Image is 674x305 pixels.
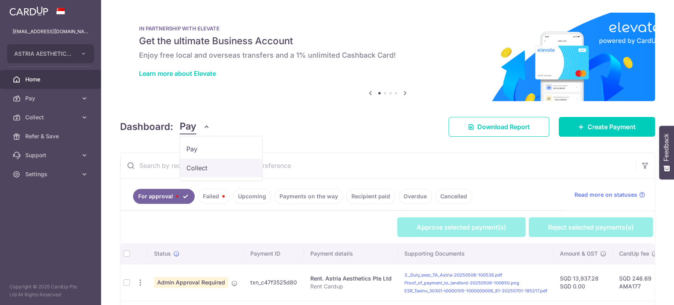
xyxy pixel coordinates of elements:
[398,189,432,204] a: Overdue
[139,70,216,77] a: Learn more about Elevate
[613,264,664,301] td: SGD 246.69 AMA177
[574,191,637,199] span: Read more on statuses
[25,113,77,121] span: Collect
[13,28,88,36] p: [EMAIL_ADDRESS][DOMAIN_NAME]
[120,153,636,178] input: Search by recipient name, payment id or reference
[588,122,636,132] span: Create Payment
[449,117,549,137] a: Download Report
[25,151,77,159] span: Support
[25,94,77,102] span: Pay
[477,122,530,132] span: Download Report
[304,243,398,264] th: Payment details
[133,189,195,204] a: For approval
[180,119,196,134] span: Pay
[404,288,547,294] a: ESR_TaxInv_30301-t0000105-1000000006_81-20250701-185217.pdf
[25,75,77,83] span: Home
[619,250,649,258] span: CardUp fee
[14,50,73,58] span: ASTRIA AESTHETICS PTE. LTD.
[554,264,613,301] td: SGD 13,937.28 SGD 0.00
[154,277,228,288] span: Admin Approval Required
[574,191,645,199] a: Read more on statuses
[659,126,674,179] button: Feedback - Show survey
[244,243,304,264] th: Payment ID
[18,6,34,13] span: Help
[180,136,263,181] ul: Pay
[310,275,392,282] div: Rent. Astria Aesthetics Pte Ltd
[404,272,502,278] a: 3._Duly_exec_TA_Astria-20250506-100536.pdf
[198,189,230,204] a: Failed
[180,119,210,134] button: Pay
[244,264,304,301] td: txn_c47f3525d80
[310,282,392,290] p: Rent Cardup
[186,144,256,154] span: Pay
[435,189,472,204] a: Cancelled
[346,189,395,204] a: Recipient paid
[398,243,554,264] th: Supporting Documents
[663,134,670,161] span: Feedback
[25,170,77,178] span: Settings
[139,51,636,60] h6: Enjoy free local and overseas transfers and a 1% unlimited Cashback Card!
[180,139,262,158] a: Pay
[559,117,655,137] a: Create Payment
[7,44,94,63] button: ASTRIA AESTHETICS PTE. LTD.
[120,13,655,101] img: Renovation banner
[25,132,77,140] span: Refer & Save
[139,25,636,32] p: IN PARTNERSHIP WITH ELEVATE
[560,250,598,258] span: Amount & GST
[120,120,173,134] h4: Dashboard:
[139,35,636,47] h5: Get the ultimate Business Account
[404,280,519,286] a: Proof_of_payment_to_landlord-20250506-100650.png
[154,250,171,258] span: Status
[233,189,271,204] a: Upcoming
[9,6,48,16] img: CardUp
[274,189,343,204] a: Payments on the way
[180,158,262,177] a: Collect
